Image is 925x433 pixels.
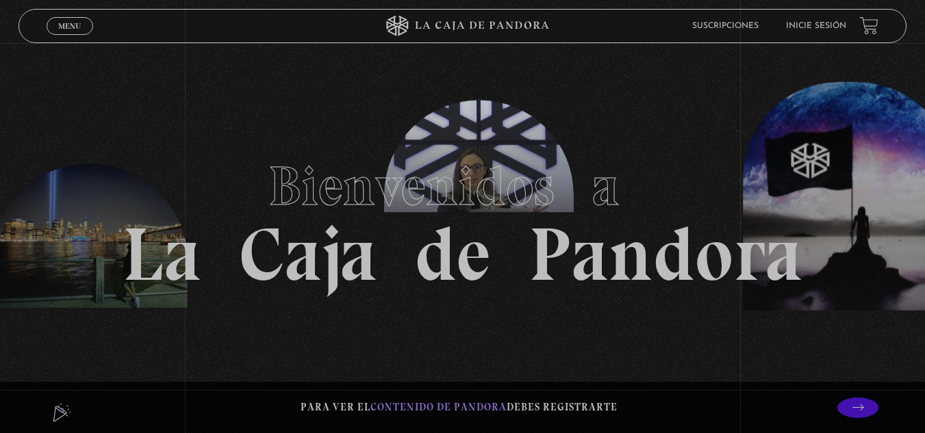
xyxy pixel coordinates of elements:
[786,22,846,30] a: Inicie sesión
[268,153,657,219] span: Bienvenidos a
[370,401,507,413] span: contenido de Pandora
[123,142,802,292] h1: La Caja de Pandora
[58,22,81,30] span: Menu
[301,398,618,417] p: Para ver el debes registrarte
[53,33,86,42] span: Cerrar
[860,16,878,35] a: View your shopping cart
[692,22,759,30] a: Suscripciones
